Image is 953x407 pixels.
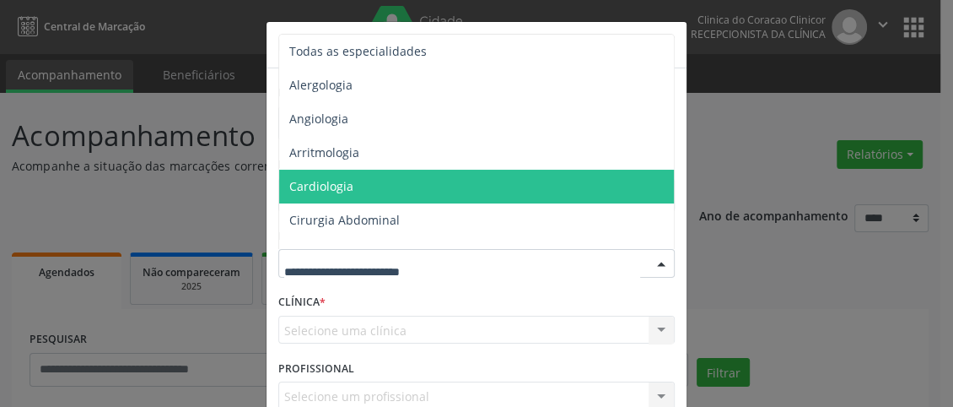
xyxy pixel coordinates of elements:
[278,355,354,382] label: PROFISSIONAL
[289,212,400,228] span: Cirurgia Abdominal
[289,43,427,59] span: Todas as especialidades
[278,290,326,316] label: CLÍNICA
[289,77,353,93] span: Alergologia
[289,144,359,160] span: Arritmologia
[653,22,686,63] button: Close
[289,178,353,194] span: Cardiologia
[278,34,471,56] h5: Relatório de agendamentos
[289,111,348,127] span: Angiologia
[289,246,393,262] span: Cirurgia Bariatrica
